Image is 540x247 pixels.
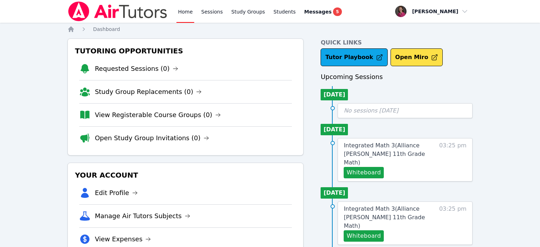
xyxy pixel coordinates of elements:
[321,187,348,199] li: [DATE]
[321,48,388,66] a: Tutor Playbook
[321,38,473,47] h4: Quick Links
[95,133,209,143] a: Open Study Group Invitations (0)
[95,188,138,198] a: Edit Profile
[95,234,151,244] a: View Expenses
[95,64,178,74] a: Requested Sessions (0)
[344,205,436,230] a: Integrated Math 3(Alliance [PERSON_NAME] 11th Grade Math)
[321,124,348,135] li: [DATE]
[344,167,384,178] button: Whiteboard
[93,26,120,32] span: Dashboard
[344,205,425,229] span: Integrated Math 3 ( Alliance [PERSON_NAME] 11th Grade Math )
[344,107,398,114] span: No sessions [DATE]
[391,48,443,66] button: Open Miro
[73,169,298,182] h3: Your Account
[321,72,473,82] h3: Upcoming Sessions
[67,1,168,21] img: Air Tutors
[67,26,473,33] nav: Breadcrumb
[95,110,221,120] a: View Registerable Course Groups (0)
[95,211,190,221] a: Manage Air Tutors Subjects
[439,141,467,178] span: 03:25 pm
[344,142,425,166] span: Integrated Math 3 ( Alliance [PERSON_NAME] 11th Grade Math )
[439,205,467,242] span: 03:25 pm
[333,7,342,16] span: 5
[344,141,436,167] a: Integrated Math 3(Alliance [PERSON_NAME] 11th Grade Math)
[304,8,332,15] span: Messages
[321,89,348,100] li: [DATE]
[344,230,384,242] button: Whiteboard
[73,44,298,57] h3: Tutoring Opportunities
[93,26,120,33] a: Dashboard
[95,87,202,97] a: Study Group Replacements (0)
